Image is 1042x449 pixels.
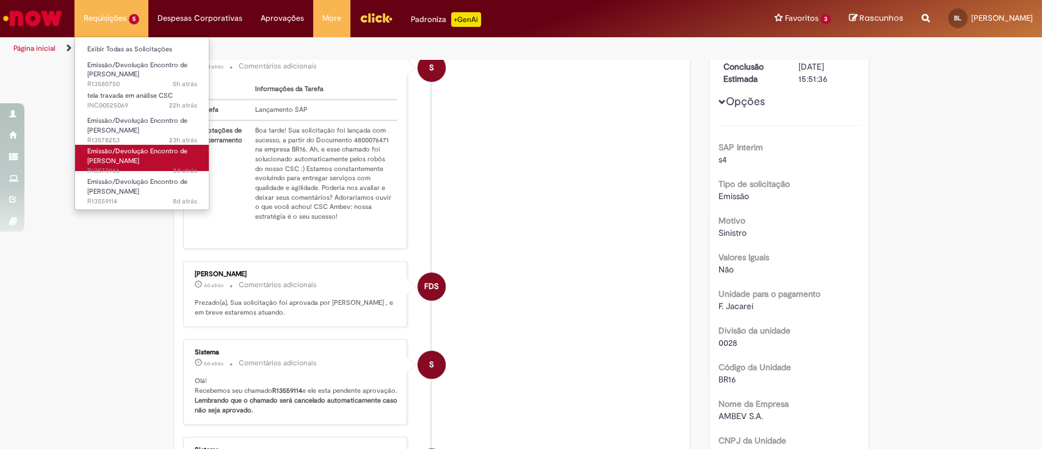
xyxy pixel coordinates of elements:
[718,191,749,202] span: Emissão
[195,100,250,120] th: Tarefa
[360,9,393,27] img: click_logo_yellow_360x200.png
[87,166,197,176] span: R13573966
[87,60,187,79] span: Emissão/Devolução Encontro de [PERSON_NAME]
[195,298,398,317] p: Prezado(a), Sua solicitação foi aprovada por [PERSON_NAME] , e em breve estaremos atuando.
[87,136,197,145] span: R13578253
[418,272,446,301] div: Francisco De Souza Nunes Junior
[84,12,126,24] span: Requisições
[718,374,736,385] span: BR16
[718,411,763,422] span: AMBEV S.A.
[87,197,197,206] span: R13559114
[718,362,791,373] b: Código da Unidade
[272,386,302,395] b: R13559114
[718,301,753,312] span: F. Jacareí
[87,147,187,166] span: Emissão/Devolução Encontro de [PERSON_NAME]
[75,89,209,112] a: Aberto INC00525069 : tela travada em análise CSC
[75,59,209,85] a: Aberto R13580750 : Emissão/Devolução Encontro de Contas Fornecedor
[87,116,187,135] span: Emissão/Devolução Encontro de [PERSON_NAME]
[718,264,734,275] span: Não
[261,12,304,24] span: Aprovações
[718,325,791,336] b: Divisão da unidade
[718,215,745,226] b: Motivo
[322,12,341,24] span: More
[87,101,197,111] span: INC00525069
[250,100,398,120] td: Lançamento SAP
[173,79,197,89] time: 30/09/2025 11:06:24
[954,14,961,22] span: BL
[173,166,197,175] span: 3d atrás
[173,166,197,175] time: 28/09/2025 14:03:41
[74,37,209,210] ul: Requisições
[75,145,209,171] a: Aberto R13573966 : Emissão/Devolução Encontro de Contas Fornecedor
[87,177,187,196] span: Emissão/Devolução Encontro de [PERSON_NAME]
[424,272,439,301] span: FDS
[714,60,789,85] dt: Conclusão Estimada
[718,154,727,165] span: s4
[169,101,197,110] span: 22h atrás
[239,61,317,71] small: Comentários adicionais
[820,14,831,24] span: 3
[849,13,903,24] a: Rascunhos
[75,114,209,141] a: Aberto R13578253 : Emissão/Devolução Encontro de Contas Fornecedor
[87,79,197,89] span: R13580750
[718,227,747,238] span: Sinistro
[195,79,250,100] th: #
[75,43,209,56] a: Exibir Todas as Solicitações
[451,12,481,27] p: +GenAi
[718,252,769,263] b: Valores Iguais
[173,79,197,89] span: 5h atrás
[13,43,56,53] a: Página inicial
[718,398,789,409] b: Nome da Empresa
[429,350,434,379] span: S
[169,101,197,110] time: 29/09/2025 17:33:04
[9,37,686,60] ul: Trilhas de página
[798,60,855,85] div: [DATE] 15:51:36
[971,13,1033,23] span: [PERSON_NAME]
[718,142,763,153] b: SAP Interim
[429,53,434,82] span: S
[157,12,242,24] span: Despesas Corporativas
[204,282,223,289] time: 25/09/2025 10:28:15
[173,197,197,206] span: 8d atrás
[204,282,223,289] span: 6d atrás
[129,14,139,24] span: 5
[859,12,903,24] span: Rascunhos
[239,280,317,290] small: Comentários adicionais
[195,349,398,356] div: Sistema
[418,351,446,379] div: System
[1,6,64,31] img: ServiceNow
[75,175,209,202] a: Aberto R13559114 : Emissão/Devolução Encontro de Contas Fornecedor
[250,79,398,100] th: Informações da Tarefa
[718,178,790,189] b: Tipo de solicitação
[239,358,317,368] small: Comentários adicionais
[173,197,197,206] time: 23/09/2025 13:47:13
[195,396,399,415] b: Lembrando que o chamado será cancelado automaticamente caso não seja aprovado.
[718,288,820,299] b: Unidade para o pagamento
[718,337,737,348] span: 0028
[169,136,197,145] time: 29/09/2025 16:40:07
[169,136,197,145] span: 23h atrás
[204,63,223,70] time: 25/09/2025 13:38:25
[204,63,223,70] span: 6d atrás
[418,54,446,82] div: System
[195,271,398,278] div: [PERSON_NAME]
[784,12,818,24] span: Favoritos
[718,435,786,446] b: CNPJ da Unidade
[195,120,250,227] th: Anotações de Encerramento
[87,91,173,100] span: tela travada em análise CSC
[204,360,223,367] span: 6d atrás
[250,120,398,227] td: Boa tarde! Sua solicitação foi lançada com sucesso, a partir do Documento 4800076471 na empresa B...
[195,376,398,415] p: Olá! Recebemos seu chamado e ele esta pendente aprovação.
[411,12,481,27] div: Padroniza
